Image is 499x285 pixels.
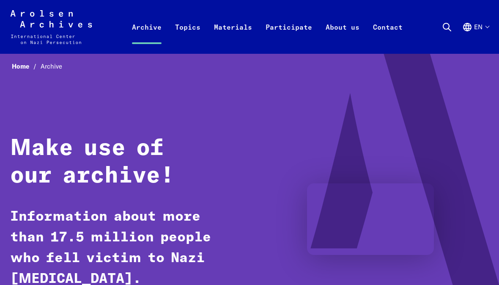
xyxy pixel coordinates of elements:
a: Participate [259,20,319,54]
button: English, language selection [462,22,489,52]
a: Archive [125,20,168,54]
nav: Primary [125,10,409,44]
span: Archive [41,62,62,70]
nav: Breadcrumb [10,60,489,73]
a: Materials [207,20,259,54]
h1: Make use of our archive! [10,135,235,190]
a: Home [12,62,41,70]
a: Contact [366,20,409,54]
a: Topics [168,20,207,54]
a: About us [319,20,366,54]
